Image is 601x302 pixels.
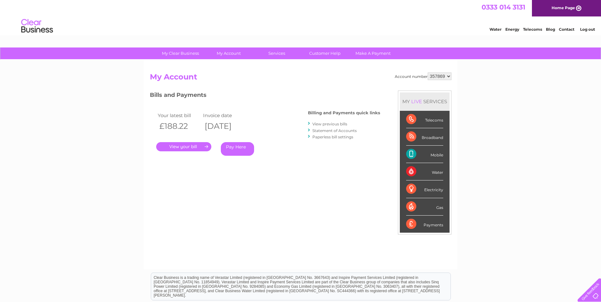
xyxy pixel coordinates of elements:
[299,47,351,59] a: Customer Help
[489,27,502,32] a: Water
[406,216,443,233] div: Payments
[221,142,254,156] a: Pay Here
[559,27,574,32] a: Contact
[523,27,542,32] a: Telecoms
[201,120,247,133] th: [DATE]
[406,146,443,163] div: Mobile
[406,163,443,180] div: Water
[400,92,450,110] div: MY SERVICES
[546,27,555,32] a: Blog
[150,91,380,102] h3: Bills and Payments
[482,3,525,11] a: 0333 014 3131
[312,128,357,133] a: Statement of Accounts
[347,47,399,59] a: Make A Payment
[156,142,211,151] a: .
[406,180,443,198] div: Electricity
[151,3,451,31] div: Clear Business is a trading name of Verastar Limited (registered in [GEOGRAPHIC_DATA] No. 3667643...
[505,27,519,32] a: Energy
[201,111,247,120] td: Invoice date
[312,135,353,139] a: Paperless bill settings
[580,27,595,32] a: Log out
[156,111,202,120] td: Your latest bill
[202,47,255,59] a: My Account
[21,16,53,36] img: logo.png
[150,72,451,85] h2: My Account
[154,47,207,59] a: My Clear Business
[406,198,443,216] div: Gas
[312,122,347,126] a: View previous bills
[251,47,303,59] a: Services
[410,98,423,104] div: LIVE
[308,110,380,115] h4: Billing and Payments quick links
[406,111,443,128] div: Telecoms
[395,72,451,80] div: Account number
[406,128,443,146] div: Broadband
[156,120,202,133] th: £188.22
